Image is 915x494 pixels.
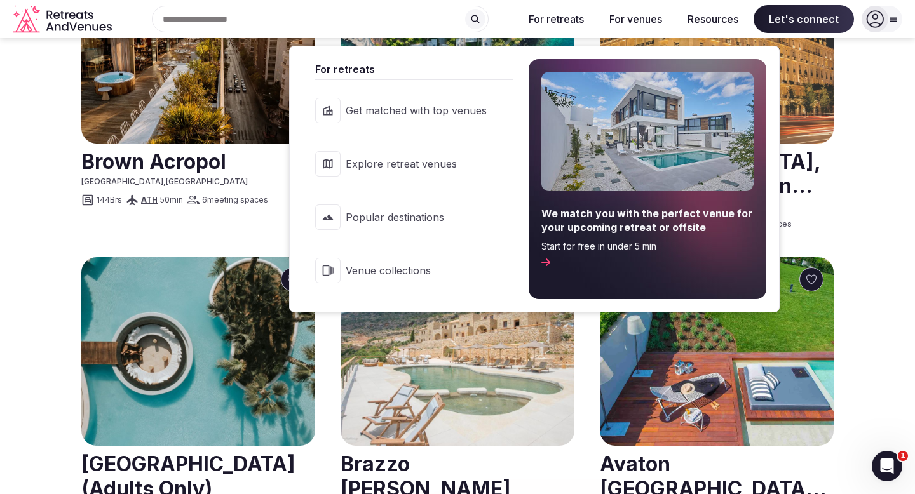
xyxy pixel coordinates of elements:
span: 6 meeting spaces [202,195,268,206]
button: For venues [599,5,672,33]
span: Let's connect [754,5,854,33]
span: [GEOGRAPHIC_DATA] [81,177,163,186]
a: Explore retreat venues [302,138,513,189]
button: For retreats [518,5,594,33]
h2: Brown Acropol [81,145,315,177]
a: View venue [81,145,315,177]
img: Avaton Luxury Beach Resort - Relais & Châteaux [600,257,834,446]
a: ATH [141,195,158,204]
span: Get matched with top venues [346,103,487,117]
a: Popular destinations [302,192,513,243]
a: See Avaton Luxury Beach Resort - Relais & Châteaux [600,257,834,446]
span: Popular destinations [346,210,487,224]
span: 50 min [160,195,183,206]
span: [GEOGRAPHIC_DATA] [166,177,248,186]
img: For retreats [541,72,754,191]
span: Explore retreat venues [346,157,487,171]
a: Visit the homepage [13,5,114,34]
a: Venue collections [302,245,513,296]
a: See Stella Island Resort & Spa (Adults Only) [81,257,315,446]
img: Brazzo di Maina [341,257,574,446]
a: See Brazzo di Maina [341,257,574,446]
img: Stella Island Resort & Spa (Adults Only) [81,257,315,446]
span: We match you with the perfect venue for your upcoming retreat or offsite [541,206,754,235]
span: 1 [898,451,908,461]
iframe: Intercom live chat [872,451,902,481]
button: Resources [677,5,749,33]
span: For retreats [315,62,513,77]
a: Get matched with top venues [302,85,513,136]
svg: Retreats and Venues company logo [13,5,114,34]
span: 144 Brs [97,195,122,206]
span: Venue collections [346,264,487,277]
span: , [163,177,166,186]
a: We match you with the perfect venue for your upcoming retreat or offsiteStart for free in under 5... [529,59,766,299]
span: Start for free in under 5 min [541,240,754,253]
